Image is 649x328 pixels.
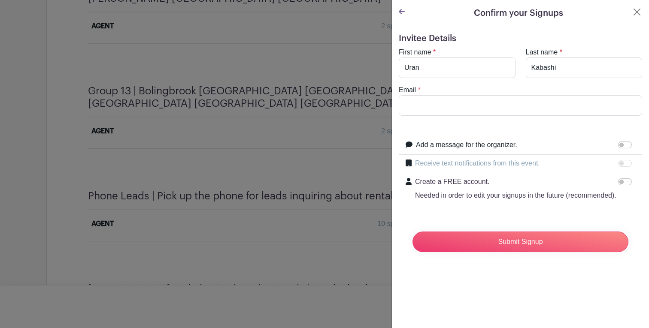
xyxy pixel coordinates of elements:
label: Last name [526,47,558,57]
h5: Invitee Details [399,33,642,44]
p: Create a FREE account. [415,177,616,187]
label: Email [399,85,416,95]
input: Submit Signup [412,232,628,252]
h5: Confirm your Signups [474,7,563,20]
button: Close [632,7,642,17]
p: Needed in order to edit your signups in the future (recommended). [415,190,616,201]
label: First name [399,47,431,57]
label: Add a message for the organizer. [416,140,517,150]
label: Receive text notifications from this event. [415,158,540,169]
